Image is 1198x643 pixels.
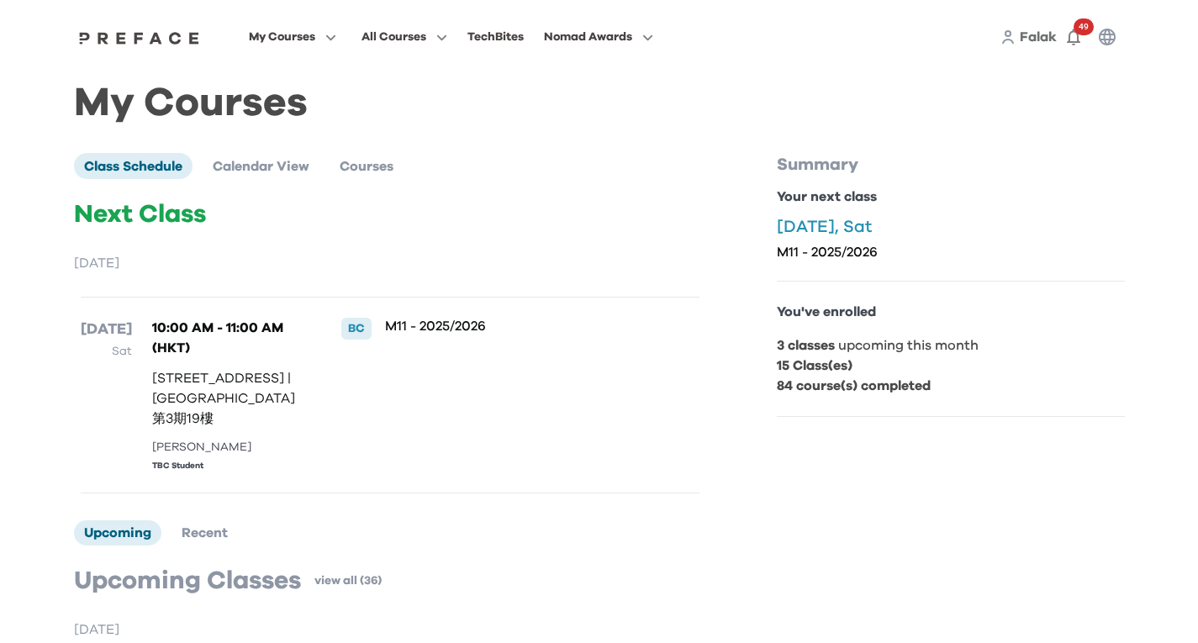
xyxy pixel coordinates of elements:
[777,244,1125,261] p: M11 - 2025/2026
[84,160,182,173] span: Class Schedule
[74,199,706,229] p: Next Class
[74,94,1125,113] h1: My Courses
[152,439,307,456] div: [PERSON_NAME]
[74,566,301,596] p: Upcoming Classes
[249,27,315,47] span: My Courses
[777,379,931,393] b: 84 course(s) completed
[362,27,426,47] span: All Courses
[1057,20,1090,54] button: 49
[74,619,706,640] p: [DATE]
[777,153,1125,177] p: Summary
[467,27,524,47] div: TechBites
[777,359,852,372] b: 15 Class(es)
[1074,18,1094,35] span: 49
[356,26,452,48] button: All Courses
[81,341,132,361] p: Sat
[84,526,151,540] span: Upcoming
[777,187,1125,207] p: Your next class
[213,160,309,173] span: Calendar View
[75,31,204,45] img: Preface Logo
[777,217,1125,237] p: [DATE], Sat
[777,335,1125,356] p: upcoming this month
[1020,27,1057,47] a: Falak
[75,30,204,44] a: Preface Logo
[1020,30,1057,44] span: Falak
[777,302,1125,322] p: You've enrolled
[152,318,307,358] p: 10:00 AM - 11:00 AM (HKT)
[244,26,341,48] button: My Courses
[385,318,643,335] p: M11 - 2025/2026
[777,339,835,352] b: 3 classes
[539,26,658,48] button: Nomad Awards
[81,318,132,341] p: [DATE]
[341,318,372,340] div: BC
[340,160,393,173] span: Courses
[182,526,228,540] span: Recent
[544,27,632,47] span: Nomad Awards
[152,368,307,429] p: [STREET_ADDRESS] | [GEOGRAPHIC_DATA]第3期19樓
[74,253,706,273] p: [DATE]
[314,572,382,589] a: view all (36)
[152,460,307,472] div: TBC Student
